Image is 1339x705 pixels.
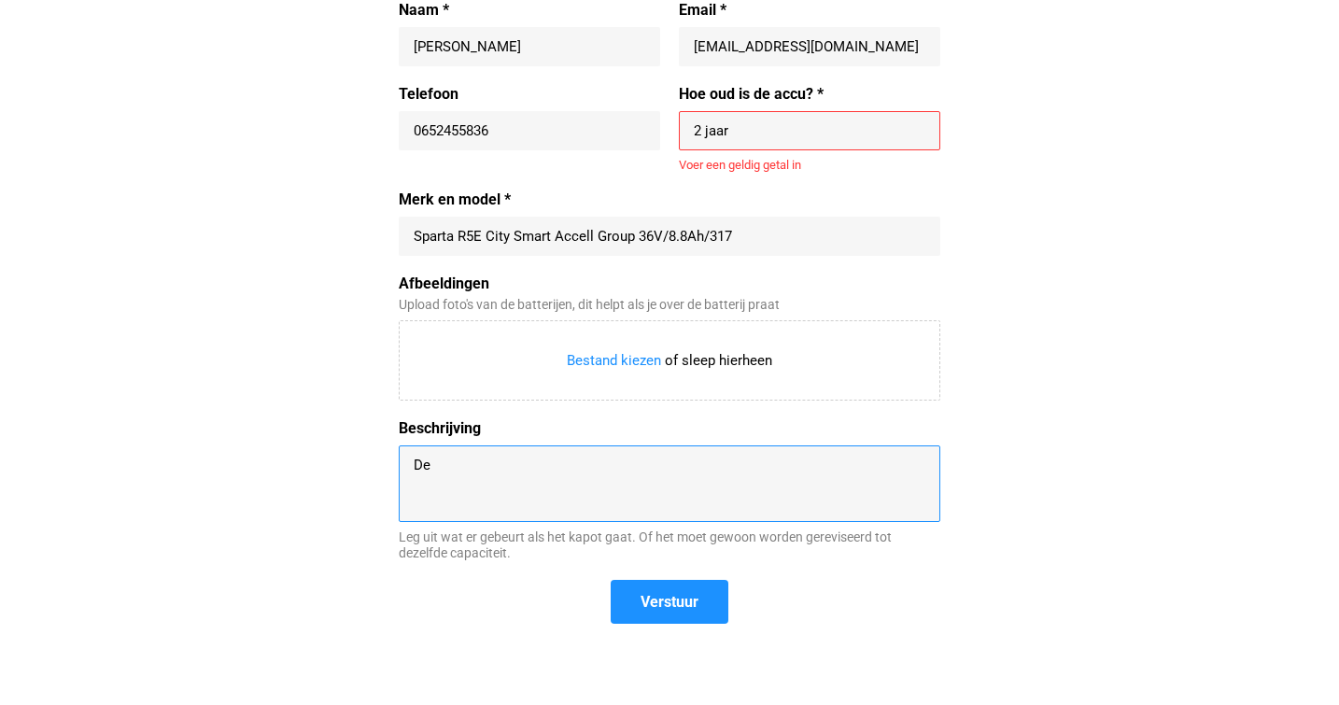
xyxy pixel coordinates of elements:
div: Leg uit wat er gebeurt als het kapot gaat. Of het moet gewoon worden gereviseerd tot dezelfde cap... [399,529,940,561]
label: Afbeeldingen [399,275,940,293]
input: Email * [694,37,925,56]
input: Naam * [414,37,645,56]
label: Beschrijving [399,419,940,438]
input: +31 647493275 [414,121,645,140]
textarea: De [414,456,925,512]
span: Verstuur [641,592,698,612]
label: Email * [679,1,940,20]
label: Merk en model * [399,190,940,209]
label: Hoe oud is de accu? * [679,85,940,104]
div: Upload foto's van de batterijen, dit helpt als je over de batterij praat [399,297,940,313]
input: Merk en model * [414,227,925,246]
div: Voer een geldig getal in [679,158,940,173]
button: Verstuur [611,580,728,624]
label: Telefoon [399,85,660,104]
label: Naam * [399,1,660,20]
